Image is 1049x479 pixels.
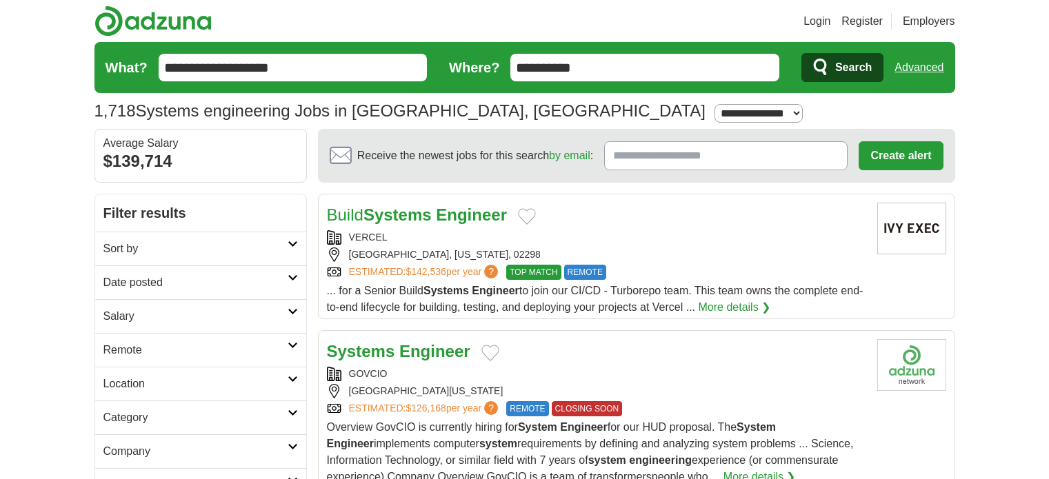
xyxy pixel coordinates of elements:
[518,421,557,433] strong: System
[406,402,446,414] span: $126,168
[564,265,606,280] span: REMOTE
[103,149,298,174] div: $139,714
[841,13,883,30] a: Register
[349,401,501,416] a: ESTIMATED:$126,168per year?
[436,205,507,224] strong: Engineer
[423,285,469,296] strong: Systems
[479,438,517,449] strong: system
[95,367,306,400] a: Location
[95,400,306,434] a: Category
[549,150,590,161] a: by email
[95,333,306,367] a: Remote
[357,147,593,164] span: Receive the newest jobs for this search :
[484,265,498,278] span: ?
[349,368,388,379] a: GOVCIO
[95,265,306,299] a: Date posted
[103,376,288,392] h2: Location
[560,421,607,433] strong: Engineer
[94,6,212,37] img: Adzuna logo
[698,299,770,316] a: More details ❯
[94,101,706,120] h1: Systems engineering Jobs in [GEOGRAPHIC_DATA], [GEOGRAPHIC_DATA]
[103,138,298,149] div: Average Salary
[629,454,692,466] strong: engineering
[737,421,776,433] strong: System
[552,401,623,416] span: CLOSING SOON
[103,274,288,291] h2: Date posted
[327,247,866,262] div: [GEOGRAPHIC_DATA], [US_STATE], 02298
[95,434,306,468] a: Company
[327,438,374,449] strong: Engineer
[588,454,626,466] strong: system
[95,299,306,333] a: Salary
[103,409,288,426] h2: Category
[327,342,470,360] a: Systems Engineer
[518,208,536,225] button: Add to favorite jobs
[859,141,943,170] button: Create alert
[484,401,498,415] span: ?
[103,443,288,460] h2: Company
[95,232,306,265] a: Sort by
[481,345,499,361] button: Add to favorite jobs
[903,13,955,30] a: Employers
[877,339,946,391] img: GovCIO logo
[406,266,446,277] span: $142,536
[895,54,943,81] a: Advanced
[327,285,863,313] span: ... for a Senior Build to join our CI/CD - Turborepo team. This team owns the complete end-to-end...
[349,265,501,280] a: ESTIMATED:$142,536per year?
[327,384,866,398] div: [GEOGRAPHIC_DATA][US_STATE]
[327,230,866,245] div: VERCEL
[877,203,946,254] img: Company logo
[95,194,306,232] h2: Filter results
[363,205,432,224] strong: Systems
[94,99,136,123] span: 1,718
[103,308,288,325] h2: Salary
[506,401,548,416] span: REMOTE
[835,54,872,81] span: Search
[103,342,288,358] h2: Remote
[327,342,395,360] strong: Systems
[472,285,519,296] strong: Engineer
[801,53,883,82] button: Search
[803,13,830,30] a: Login
[103,241,288,257] h2: Sort by
[449,57,499,78] label: Where?
[399,342,470,360] strong: Engineer
[506,265,561,280] span: TOP MATCH
[106,57,148,78] label: What?
[327,205,507,224] a: BuildSystems Engineer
